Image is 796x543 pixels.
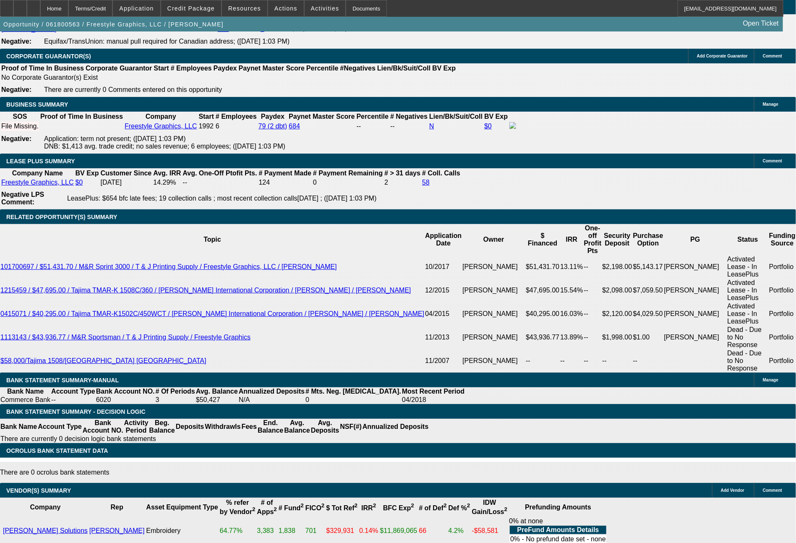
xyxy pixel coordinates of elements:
[763,378,778,382] span: Manage
[769,255,796,279] td: Portfolio
[422,170,460,177] b: # Coll. Calls
[252,506,255,513] sup: 2
[633,255,664,279] td: $5,143.17
[390,113,428,120] b: # Negatives
[6,447,108,454] span: OCROLUS BANK STATEMENT DATA
[257,499,277,515] b: # of Apps
[763,54,782,58] span: Comment
[1,123,39,130] div: File Missing.
[727,255,768,279] td: Activated Lease - In LeasePlus
[664,326,727,349] td: [PERSON_NAME]
[509,122,516,129] img: facebook-icon.png
[472,499,507,515] b: IDW Gain/Loss
[560,349,583,373] td: --
[37,419,82,435] th: Account Type
[67,195,377,202] span: LeasePlus: $654 bfc late fees; 19 collection calls ; most recent collection calls[DATE] ; ([DATE]...
[175,419,205,435] th: Deposits
[462,224,525,255] th: Owner
[727,279,768,302] td: Activated Lease - In LeasePlus
[305,504,325,512] b: FICO
[154,65,169,72] b: Start
[584,255,602,279] td: --
[602,255,632,279] td: $2,198.00
[82,419,124,435] th: Bank Account NO.
[462,349,525,373] td: [PERSON_NAME]
[560,326,583,349] td: 13.89%
[602,302,632,326] td: $2,120.00
[727,302,768,326] td: Activated Lease - In LeasePlus
[183,170,257,177] b: Avg. One-Off Ptofit Pts.
[6,53,91,60] span: CORPORATE GUARANTOR(S)
[373,503,376,509] sup: 2
[261,113,284,120] b: Paydex
[321,503,324,509] sup: 2
[462,255,525,279] td: [PERSON_NAME]
[257,419,284,435] th: End. Balance
[153,170,181,177] b: Avg. IRR
[171,65,212,72] b: # Employees
[274,506,277,513] sup: 2
[76,179,83,186] a: $0
[198,122,214,131] td: 1992
[429,113,483,120] b: Lien/Bk/Suit/Coll
[51,387,96,396] th: Account Type
[525,279,560,302] td: $47,695.00
[204,419,241,435] th: Withdrawls
[100,178,152,187] td: [DATE]
[525,224,560,255] th: $ Financed
[153,178,181,187] td: 14.29%
[6,101,68,108] span: BUSINESS SUMMARY
[44,143,285,150] span: DNB: $1,413 avg. trade credit; no sales revenue; 6 employees; ([DATE] 1:03 PM)
[259,170,311,177] b: # Payment Made
[305,387,402,396] th: # Mts. Neg. [MEDICAL_DATA].
[740,16,782,31] a: Open Ticket
[504,506,507,513] sup: 2
[6,408,146,415] span: Bank Statement Summary - Decision Logic
[633,302,664,326] td: $4,029.50
[228,5,261,12] span: Resources
[313,170,383,177] b: # Payment Remaining
[560,224,583,255] th: IRR
[96,396,155,404] td: 6020
[355,503,358,509] sup: 2
[357,123,389,130] div: --
[525,255,560,279] td: $51,431.70
[305,0,346,16] button: Activities
[727,224,768,255] th: Status
[241,419,257,435] th: Fees
[238,387,305,396] th: Annualized Deposits
[763,159,782,163] span: Comment
[12,170,63,177] b: Company Name
[425,349,462,373] td: 11/2007
[1,64,84,73] th: Proof of Time In Business
[311,419,340,435] th: Avg. Deposits
[357,113,389,120] b: Percentile
[0,357,206,364] a: $58,000/Tajima 1508/[GEOGRAPHIC_DATA] [GEOGRAPHIC_DATA]
[727,326,768,349] td: Dead - Due to No Response
[602,279,632,302] td: $2,098.00
[449,504,470,512] b: Def %
[633,224,664,255] th: Purchase Option
[444,503,446,509] sup: 2
[86,65,152,72] b: Corporate Guarantor
[326,504,358,512] b: $ Tot Ref
[44,38,290,45] span: Equifax/TransUnion: manual pull required for Canadian address; ([DATE] 1:03 PM)
[584,279,602,302] td: --
[425,302,462,326] td: 04/2015
[361,504,376,512] b: IRR
[289,113,355,120] b: Paynet Master Score
[584,302,602,326] td: --
[6,487,71,494] span: VENDOR(S) SUMMARY
[425,255,462,279] td: 10/2017
[149,419,175,435] th: Beg. Balance
[432,65,456,72] b: BV Exp
[313,178,383,187] td: 0
[311,5,339,12] span: Activities
[214,65,237,72] b: Paydex
[664,224,727,255] th: PG
[411,503,414,509] sup: 2
[462,279,525,302] td: [PERSON_NAME]
[560,302,583,326] td: 16.03%
[1,179,74,186] a: Freestyle Graphics, LLC
[0,287,411,294] a: 1215459 / $47,695.00 / Tajima TMAR-K 1508C/360 / [PERSON_NAME] International Corporation / [PERSO...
